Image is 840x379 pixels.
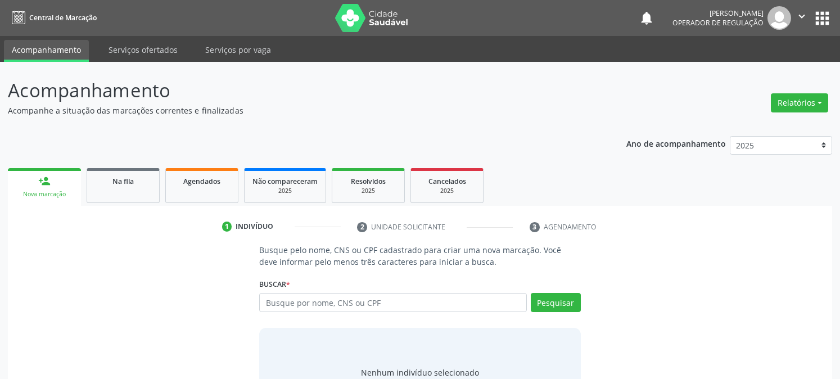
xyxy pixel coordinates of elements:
[183,177,220,186] span: Agendados
[259,244,580,268] p: Busque pelo nome, CNS ou CPF cadastrado para criar uma nova marcação. Você deve informar pelo men...
[672,18,764,28] span: Operador de regulação
[38,175,51,187] div: person_add
[16,190,73,198] div: Nova marcação
[4,40,89,62] a: Acompanhamento
[351,177,386,186] span: Resolvidos
[8,76,585,105] p: Acompanhamento
[419,187,475,195] div: 2025
[259,293,526,312] input: Busque por nome, CNS ou CPF
[791,6,812,30] button: 
[767,6,791,30] img: img
[252,177,318,186] span: Não compareceram
[796,10,808,22] i: 
[531,293,581,312] button: Pesquisar
[672,8,764,18] div: [PERSON_NAME]
[8,105,585,116] p: Acompanhe a situação das marcações correntes e finalizadas
[112,177,134,186] span: Na fila
[252,187,318,195] div: 2025
[222,222,232,232] div: 1
[361,367,479,378] div: Nenhum indivíduo selecionado
[236,222,273,232] div: Indivíduo
[626,136,726,150] p: Ano de acompanhamento
[771,93,828,112] button: Relatórios
[340,187,396,195] div: 2025
[428,177,466,186] span: Cancelados
[101,40,186,60] a: Serviços ofertados
[29,13,97,22] span: Central de Marcação
[812,8,832,28] button: apps
[197,40,279,60] a: Serviços por vaga
[8,8,97,27] a: Central de Marcação
[639,10,654,26] button: notifications
[259,276,290,293] label: Buscar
